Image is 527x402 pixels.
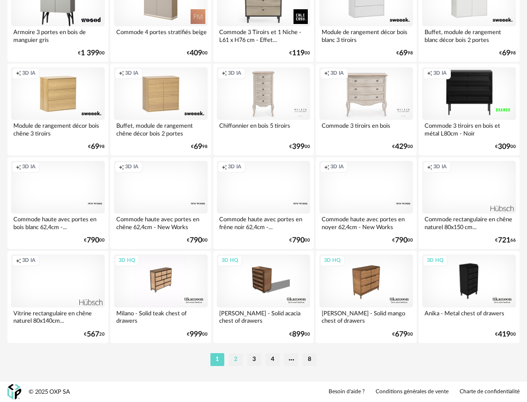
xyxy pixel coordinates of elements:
a: 3D HQ [PERSON_NAME] - Solid acacia chest of drawers €89900 [213,251,314,343]
div: © 2025 OXP SA [29,388,70,396]
a: 3D HQ Anika - Metal chest of drawers €41900 [419,251,520,343]
span: 69 [399,50,407,56]
a: Creation icon 3D IA Chiffonnier en bois 5 tiroirs €39900 [213,64,314,155]
a: Conditions générales de vente [376,388,449,396]
span: 119 [292,50,305,56]
span: 399 [292,144,305,150]
div: Commode 4 portes stratifiés beige [114,26,208,45]
div: € 00 [392,237,413,243]
div: Commode haute avec portes en chêne 62,4cm - New Works [114,213,208,232]
span: 3D IA [22,70,36,77]
span: 3D IA [125,164,138,171]
div: Armoire 3 portes en bois de manguier gris [11,26,105,45]
div: € 00 [392,331,413,337]
span: 3D IA [433,164,447,171]
div: € 00 [187,331,208,337]
div: Commode 3 Tiroirs et 1 Niche - L61 x H76 cm - Effet... [217,26,311,45]
span: 790 [292,237,305,243]
a: 3D HQ [PERSON_NAME] - Solid mango chest of drawers €67900 [316,251,417,343]
span: 899 [292,331,305,337]
span: 69 [194,144,202,150]
div: Chiffonnier en bois 5 tiroirs [217,120,311,138]
span: Creation icon [427,70,432,77]
span: 1 399 [81,50,99,56]
div: Commode 3 tiroirs en bois et métal L80cm - Noir [422,120,516,138]
span: 790 [395,237,407,243]
span: 679 [395,331,407,337]
div: € 98 [88,144,105,150]
span: 790 [87,237,99,243]
div: € 00 [392,144,413,150]
li: 1 [210,353,224,366]
li: 3 [247,353,261,366]
div: Milano - Solid teak chest of drawers [114,307,208,326]
a: Creation icon 3D IA Commode rectangulaire en chêne naturel 80x150 cm... €72166 [419,157,520,249]
span: 429 [395,144,407,150]
div: € 00 [289,50,310,56]
span: 69 [502,50,510,56]
div: 3D HQ [423,255,448,266]
div: Buffet, module de rangement chêne décor bois 2 portes [114,120,208,138]
li: 4 [266,353,280,366]
div: Commode haute avec portes en frêne noir 62,4cm -... [217,213,311,232]
a: Creation icon 3D IA Module de rangement décor bois chêne 3 tiroirs €6998 [7,64,108,155]
li: 2 [229,353,243,366]
a: Creation icon 3D IA Commode haute avec portes en chêne 62,4cm - New Works €79000 [110,157,211,249]
div: € 98 [499,50,516,56]
div: € 00 [78,50,105,56]
span: Creation icon [324,70,329,77]
div: 3D HQ [114,255,139,266]
span: Creation icon [119,70,124,77]
div: Commode 3 tiroirs en bois [319,120,413,138]
div: € 66 [495,237,516,243]
span: 567 [87,331,99,337]
span: 3D IA [433,70,447,77]
span: 3D IA [330,70,344,77]
div: € 00 [84,237,105,243]
a: Creation icon 3D IA Commode 3 tiroirs en bois et métal L80cm - Noir €30900 [419,64,520,155]
div: € 00 [289,237,310,243]
span: 309 [498,144,510,150]
div: € 00 [289,331,310,337]
span: 721 [498,237,510,243]
div: Commode haute avec portes en bois blanc 62,4cm -... [11,213,105,232]
div: € 20 [84,331,105,337]
a: Besoin d'aide ? [329,388,365,396]
div: [PERSON_NAME] - Solid acacia chest of drawers [217,307,311,326]
span: 3D IA [228,70,241,77]
span: 3D IA [22,257,36,264]
span: Creation icon [222,164,227,171]
div: Module de rangement décor bois chêne 3 tiroirs [11,120,105,138]
span: 69 [91,144,99,150]
span: 790 [190,237,202,243]
span: 999 [190,331,202,337]
a: Creation icon 3D IA Commode haute avec portes en bois blanc 62,4cm -... €79000 [7,157,108,249]
span: Creation icon [427,164,432,171]
span: Creation icon [222,70,227,77]
li: 8 [303,353,317,366]
div: € 00 [187,237,208,243]
div: € 00 [289,144,310,150]
span: Creation icon [16,70,21,77]
a: Charte de confidentialité [460,388,520,396]
div: [PERSON_NAME] - Solid mango chest of drawers [319,307,413,326]
span: Creation icon [119,164,124,171]
div: € 00 [187,50,208,56]
span: Creation icon [16,164,21,171]
div: Anika - Metal chest of drawers [422,307,516,326]
span: 3D IA [22,164,36,171]
span: Creation icon [16,257,21,264]
span: 3D IA [330,164,344,171]
div: Commode rectangulaire en chêne naturel 80x150 cm... [422,213,516,232]
div: Module de rangement décor bois blanc 3 tiroirs [319,26,413,45]
div: € 00 [495,144,516,150]
span: 409 [190,50,202,56]
a: Creation icon 3D IA Commode 3 tiroirs en bois €42900 [316,64,417,155]
a: Creation icon 3D IA Commode haute avec portes en frêne noir 62,4cm -... €79000 [213,157,314,249]
img: OXP [7,384,21,400]
div: 3D HQ [320,255,345,266]
div: € 98 [396,50,413,56]
div: Buffet, module de rangement blanc décor bois 2 portes [422,26,516,45]
div: Commode haute avec portes en noyer 62,4cm - New Works [319,213,413,232]
div: € 00 [495,331,516,337]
